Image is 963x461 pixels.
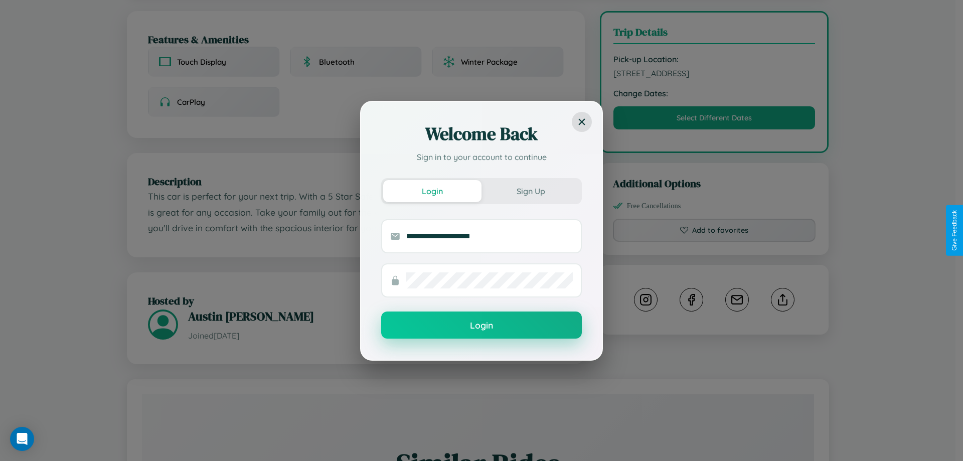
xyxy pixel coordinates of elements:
p: Sign in to your account to continue [381,151,582,163]
h2: Welcome Back [381,122,582,146]
button: Login [383,180,481,202]
button: Sign Up [481,180,580,202]
button: Login [381,312,582,339]
div: Give Feedback [951,210,958,251]
div: Open Intercom Messenger [10,427,34,451]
